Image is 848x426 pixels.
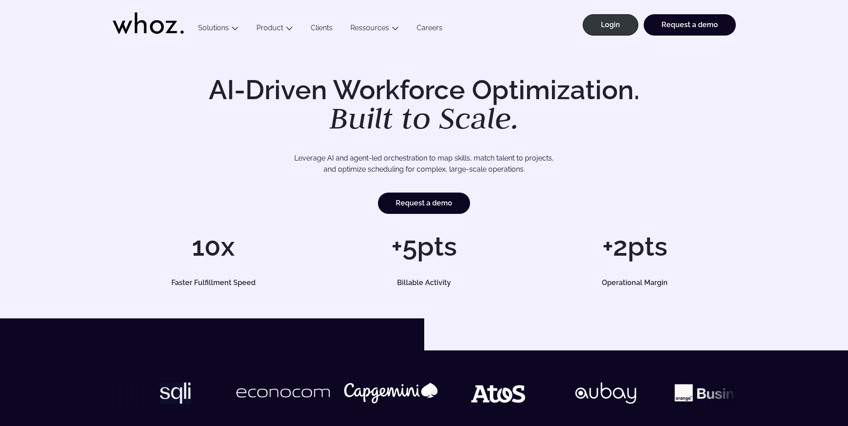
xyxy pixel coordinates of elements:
[196,76,652,133] h1: AI-Driven Workforce Optimization.
[333,279,515,286] h5: Billable Activity
[189,24,248,36] button: Solutions
[113,233,314,260] h1: 10x
[408,24,451,36] a: Careers
[378,193,470,214] a: Request a demo
[583,14,638,36] a: Login
[256,24,283,32] a: Product
[350,24,389,32] a: Ressources
[122,279,304,286] h5: Faster Fulfillment Speed
[248,24,302,36] button: Product
[323,233,525,260] h1: +5pts
[534,233,735,260] h1: +2pts
[341,24,408,36] button: Ressources
[329,98,519,137] em: Built to Scale.
[544,279,726,286] h5: Operational Margin
[644,14,736,36] a: Request a demo
[144,153,705,175] p: Leverage AI and agent-led orchestration to map skills, match talent to projects, and optimize sch...
[302,24,341,36] a: Clients
[789,367,836,414] iframe: Chatbot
